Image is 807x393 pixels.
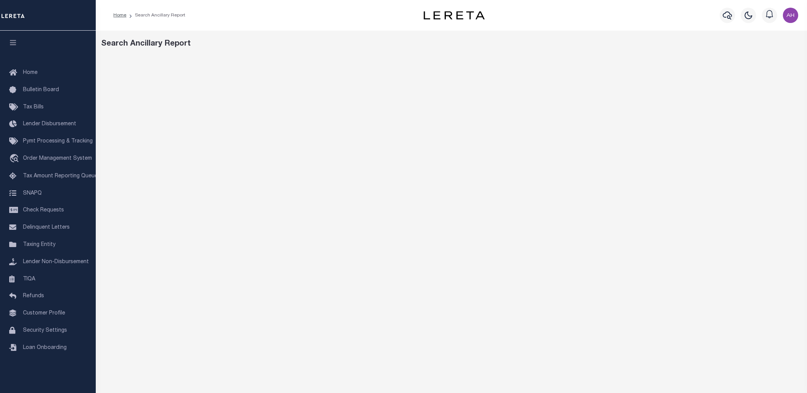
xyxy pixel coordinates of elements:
div: Search Ancillary Report [101,38,802,50]
i: travel_explore [9,154,21,164]
span: Pymt Processing & Tracking [23,139,93,144]
span: Loan Onboarding [23,345,67,350]
span: Tax Bills [23,105,44,110]
span: Delinquent Letters [23,225,70,230]
span: Lender Non-Disbursement [23,259,89,265]
img: logo-dark.svg [424,11,485,20]
span: Taxing Entity [23,242,56,247]
span: TIQA [23,276,35,282]
span: Home [23,70,38,75]
span: Customer Profile [23,311,65,316]
span: Lender Disbursement [23,121,76,127]
img: svg+xml;base64,PHN2ZyB4bWxucz0iaHR0cDovL3d3dy53My5vcmcvMjAwMC9zdmciIHBvaW50ZXItZXZlbnRzPSJub25lIi... [783,8,798,23]
li: Search Ancillary Report [126,12,185,19]
span: SNAPQ [23,190,42,196]
span: Security Settings [23,328,67,333]
span: Order Management System [23,156,92,161]
span: Refunds [23,293,44,299]
a: Home [113,13,126,18]
span: Bulletin Board [23,87,59,93]
span: Tax Amount Reporting Queue [23,174,98,179]
span: Check Requests [23,208,64,213]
